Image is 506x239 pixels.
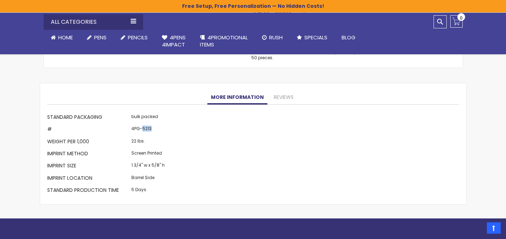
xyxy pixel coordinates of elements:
[162,34,186,48] span: 4Pens 4impact
[251,49,368,61] span: Note: Assorted colors are available only in multiples of 50 pieces.
[130,173,167,185] td: Barrel Side
[47,136,130,148] th: Weight per 1,000
[80,30,114,45] a: Pens
[44,14,143,30] div: All Categories
[290,30,334,45] a: Specials
[130,185,167,197] td: 5 Days
[193,30,255,53] a: 4PROMOTIONALITEMS
[130,136,167,148] td: 22 lbs.
[44,30,80,45] a: Home
[94,34,107,41] span: Pens
[47,124,130,136] th: #
[130,112,167,124] td: bulk packed
[47,173,130,185] th: Imprint Location
[270,90,297,105] a: Reviews
[47,161,130,173] th: Imprint Size
[304,34,327,41] span: Specials
[207,90,267,105] a: More Information
[130,124,167,136] td: 4PG-5213
[47,148,130,160] th: Imprint Method
[342,34,355,41] span: Blog
[200,34,248,48] span: 4PROMOTIONAL ITEMS
[114,30,155,45] a: Pencils
[460,15,463,21] span: 0
[334,30,363,45] a: Blog
[128,34,148,41] span: Pencils
[269,34,283,41] span: Rush
[47,112,130,124] th: Standard Packaging
[487,222,501,234] a: Top
[450,15,463,28] a: 0
[130,161,167,173] td: 1 3/4" w x 5/8" h
[155,30,193,53] a: 4Pens4impact
[255,30,290,45] a: Rush
[130,148,167,160] td: Screen Printed
[47,185,130,197] th: Standard Production Time
[58,34,73,41] span: Home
